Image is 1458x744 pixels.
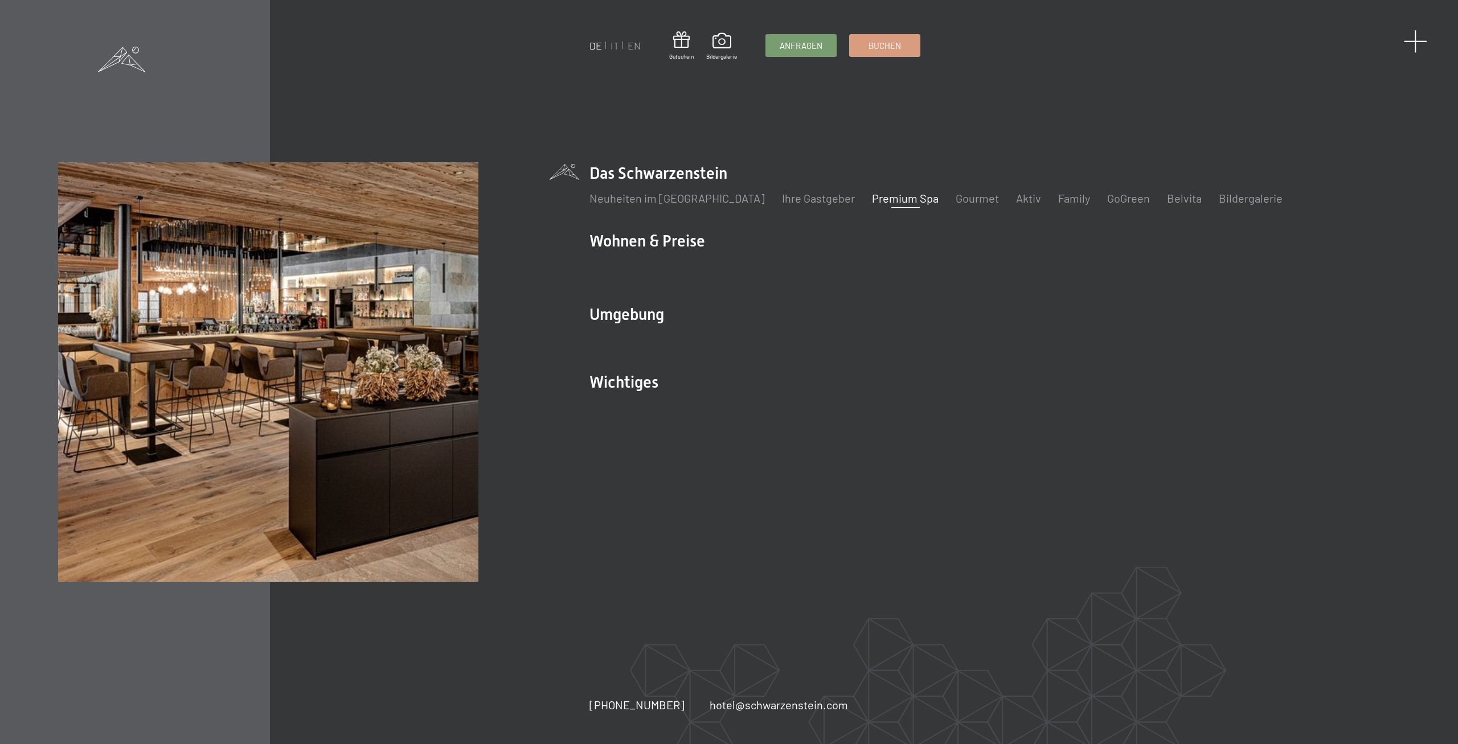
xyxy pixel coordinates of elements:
[589,697,685,713] a: [PHONE_NUMBER]
[589,191,765,205] a: Neuheiten im [GEOGRAPHIC_DATA]
[956,191,999,205] a: Gourmet
[872,191,939,205] a: Premium Spa
[766,35,836,56] a: Anfragen
[782,191,855,205] a: Ihre Gastgeber
[706,52,737,60] span: Bildergalerie
[589,39,602,52] a: DE
[850,35,920,56] a: Buchen
[1219,191,1283,205] a: Bildergalerie
[611,39,619,52] a: IT
[669,52,694,60] span: Gutschein
[869,40,901,52] span: Buchen
[58,162,478,582] img: Ein Wellness-Urlaub in Südtirol – 7.700 m² Spa, 10 Saunen
[780,40,822,52] span: Anfragen
[1107,191,1150,205] a: GoGreen
[1167,191,1202,205] a: Belvita
[628,39,641,52] a: EN
[1016,191,1041,205] a: Aktiv
[706,33,737,60] a: Bildergalerie
[1058,191,1090,205] a: Family
[589,698,685,712] span: [PHONE_NUMBER]
[710,697,848,713] a: hotel@schwarzenstein.com
[669,31,694,60] a: Gutschein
